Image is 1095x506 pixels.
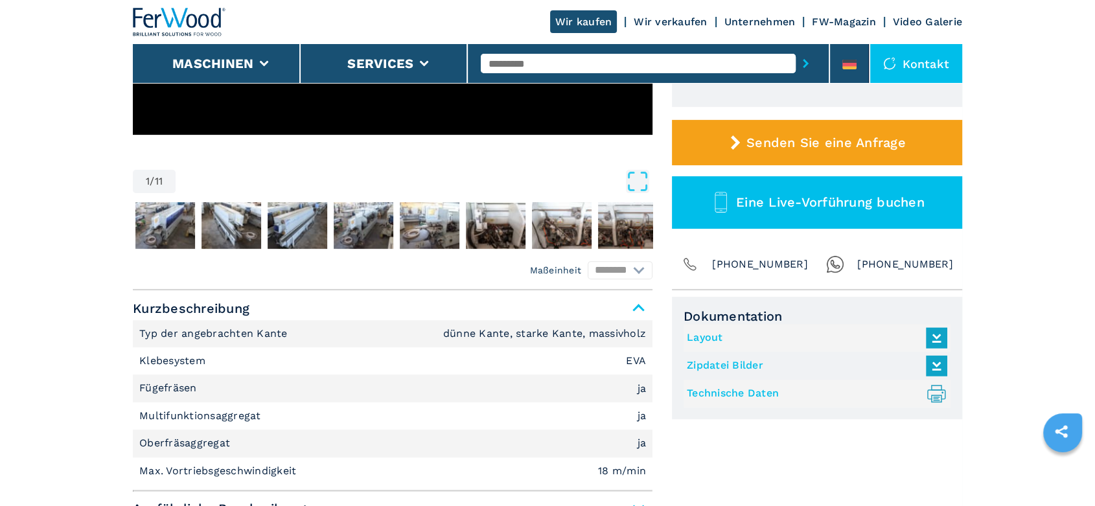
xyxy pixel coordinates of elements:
img: cc3a9e613261a78ab2cf9044644f36c3 [598,202,658,249]
em: dünne Kante, starke Kante, massivholz [443,328,646,339]
p: Oberfräsaggregat [139,436,233,450]
a: Unternehmen [724,16,796,28]
span: 11 [155,176,163,187]
img: 7472ab20eb287ba2097e844f418e38cf [334,202,393,249]
button: Go to Slide 3 [199,200,264,251]
img: 7c2733eef72677c97f4dfec6aaf1adcf [532,202,592,249]
button: Open Fullscreen [179,170,649,193]
nav: Thumbnail Navigation [133,200,652,251]
div: Kontakt [870,44,962,83]
em: ja [638,384,647,394]
span: Senden Sie eine Anfrage [746,135,906,150]
span: Eine Live-Vorführung buchen [736,194,925,210]
button: Senden Sie eine Anfrage [672,120,962,165]
a: Technische Daten [687,383,941,404]
p: Max. Vortriebsgeschwindigkeit [139,464,300,478]
a: Wir verkaufen [634,16,707,28]
a: Layout [687,327,941,349]
span: 1 [146,176,150,187]
a: Wir kaufen [550,10,617,33]
img: 7055bd19496f2ac3a471f2b5ad9e3368 [268,202,327,249]
a: sharethis [1045,415,1078,448]
p: Multifunktionsaggregat [139,409,264,423]
button: Go to Slide 4 [265,200,330,251]
p: Typ der angebrachten Kante [139,327,291,341]
button: Eine Live-Vorführung buchen [672,176,962,229]
span: Kurzbeschreibung [133,297,652,320]
img: dc59fa8cbb6aded1e4333ffdb9b77d65 [135,202,195,249]
button: Go to Slide 7 [463,200,528,251]
span: [PHONE_NUMBER] [712,255,808,273]
a: Zipdatei Bilder [687,355,941,376]
em: ja [638,438,647,448]
img: Kontakt [883,57,896,70]
button: Go to Slide 2 [133,200,198,251]
div: Kurzbeschreibung [133,320,652,485]
a: FW-Magazin [812,16,876,28]
img: d9b4f92f89556794b0feb2a4dac9b423 [400,202,459,249]
em: Maßeinheit [530,264,582,277]
span: [PHONE_NUMBER] [857,255,953,273]
iframe: Chat [1040,448,1085,496]
em: 18 m/min [598,466,646,476]
button: Go to Slide 6 [397,200,462,251]
em: ja [638,411,647,421]
button: Go to Slide 5 [331,200,396,251]
button: submit-button [796,49,816,78]
img: Phone [681,255,699,273]
button: Maschinen [172,56,253,71]
button: Go to Slide 8 [529,200,594,251]
p: Klebesystem [139,354,209,368]
em: EVA [626,356,646,366]
a: Video Galerie [893,16,962,28]
span: / [150,176,154,187]
img: ad528eb32a040662d8a895db9595cac2 [202,202,261,249]
img: Ferwood [133,8,226,36]
button: Services [347,56,413,71]
button: Go to Slide 9 [595,200,660,251]
span: Dokumentation [684,308,951,324]
img: Whatsapp [826,255,844,273]
img: 4ae98fbe4abbb3278bff92d7cccf9fe0 [466,202,525,249]
p: Fügefräsen [139,381,200,395]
